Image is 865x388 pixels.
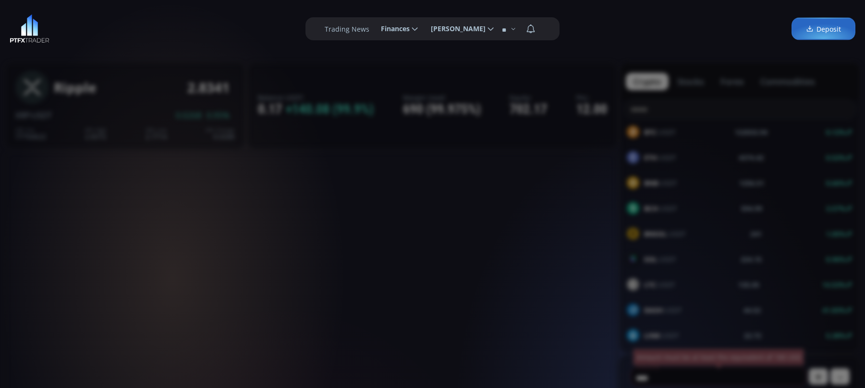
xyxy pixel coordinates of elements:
span: [PERSON_NAME] [424,19,486,38]
img: LOGO [10,14,49,43]
a: Deposit [792,18,855,40]
span: Deposit [806,24,841,34]
span: Finances [374,19,410,38]
label: Trading News [325,24,369,34]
